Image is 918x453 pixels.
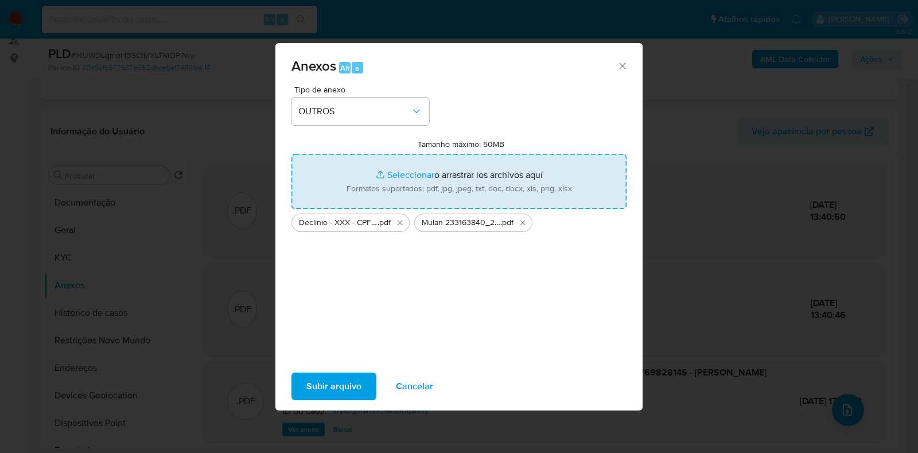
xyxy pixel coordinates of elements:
span: Declinio - XXX - CPF 05769828145 - [PERSON_NAME] [299,217,378,229]
span: Mulan 233163840_2025_09_24_17_12_29 - Resumen [GEOGRAPHIC_DATA] [422,217,500,229]
ul: Archivos seleccionados [291,209,627,232]
span: OUTROS [298,106,411,117]
span: Cancelar [396,374,433,399]
span: a [355,63,359,73]
span: .pdf [500,217,514,229]
button: Eliminar Declinio - XXX - CPF 05769828145 - ANDREIA COSMOS DA SILVA.pdf [393,216,407,230]
button: Eliminar Mulan 233163840_2025_09_24_17_12_29 - Resumen TX.pdf [516,216,530,230]
button: Cerrar [617,60,627,71]
span: Anexos [291,56,336,76]
span: Subir arquivo [306,374,361,399]
button: Cancelar [381,373,448,400]
label: Tamanho máximo: 50MB [418,139,504,149]
button: OUTROS [291,98,429,125]
span: Tipo de anexo [294,86,432,94]
span: .pdf [378,217,391,229]
button: Subir arquivo [291,373,376,400]
span: Alt [340,63,349,73]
